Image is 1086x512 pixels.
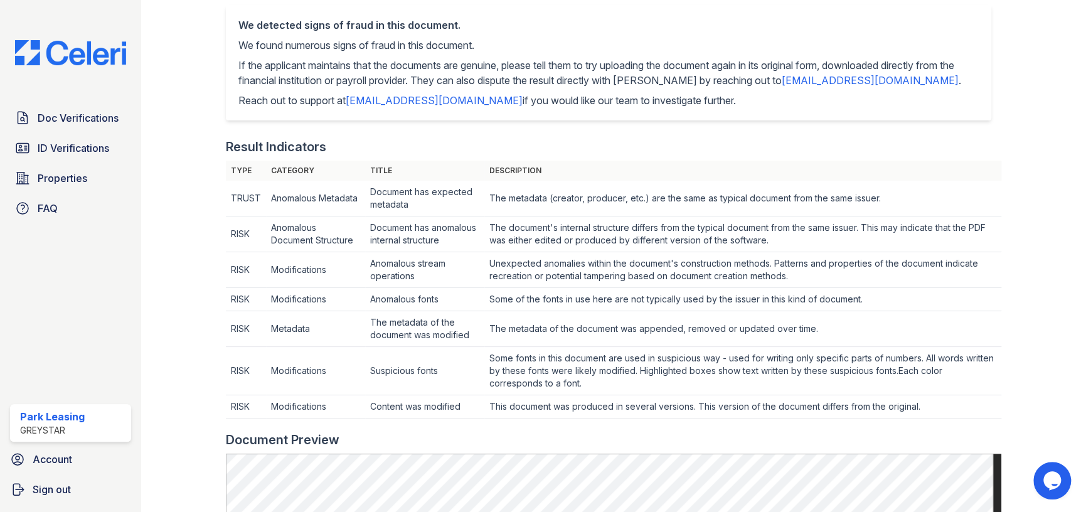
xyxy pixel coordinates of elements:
td: Anomalous Document Structure [266,216,365,252]
td: RISK [226,288,266,311]
td: RISK [226,347,266,395]
th: Description [484,161,1001,181]
span: Account [33,452,72,467]
img: CE_Logo_Blue-a8612792a0a2168367f1c8372b55b34899dd931a85d93a1a3d3e32e68fde9ad4.png [5,40,136,65]
td: The metadata (creator, producer, etc.) are the same as typical document from the same issuer. [484,181,1001,216]
a: [EMAIL_ADDRESS][DOMAIN_NAME] [346,94,523,107]
a: FAQ [10,196,131,221]
td: RISK [226,395,266,419]
a: Doc Verifications [10,105,131,131]
div: Document Preview [226,431,339,449]
th: Type [226,161,266,181]
td: Anomalous Metadata [266,181,365,216]
p: We found numerous signs of fraud in this document. [238,38,979,53]
th: Category [266,161,365,181]
td: Anomalous fonts [365,288,484,311]
td: Some of the fonts in use here are not typically used by the issuer in this kind of document. [484,288,1001,311]
td: RISK [226,252,266,288]
a: Properties [10,166,131,191]
div: We detected signs of fraud in this document. [238,18,979,33]
td: Document has anomalous internal structure [365,216,484,252]
td: This document was produced in several versions. This version of the document differs from the ori... [484,395,1001,419]
a: Sign out [5,477,136,502]
td: The metadata of the document was appended, removed or updated over time. [484,311,1001,347]
div: Result Indicators [226,138,326,156]
td: The metadata of the document was modified [365,311,484,347]
td: The document's internal structure differs from the typical document from the same issuer. This ma... [484,216,1001,252]
iframe: chat widget [1033,462,1073,499]
td: Modifications [266,395,365,419]
div: Park Leasing [20,409,85,424]
td: Metadata [266,311,365,347]
p: Reach out to support at if you would like our team to investigate further. [238,93,979,108]
td: Suspicious fonts [365,347,484,395]
span: . [959,74,961,87]
td: Document has expected metadata [365,181,484,216]
td: Modifications [266,288,365,311]
a: ID Verifications [10,136,131,161]
div: Greystar [20,424,85,437]
th: Title [365,161,484,181]
td: Modifications [266,347,365,395]
span: Sign out [33,482,71,497]
td: RISK [226,216,266,252]
td: Anomalous stream operations [365,252,484,288]
td: TRUST [226,181,266,216]
p: If the applicant maintains that the documents are genuine, please tell them to try uploading the ... [238,58,979,88]
span: Doc Verifications [38,110,119,125]
span: FAQ [38,201,58,216]
td: Content was modified [365,395,484,419]
span: ID Verifications [38,141,109,156]
td: RISK [226,311,266,347]
span: Properties [38,171,87,186]
td: Modifications [266,252,365,288]
td: Some fonts in this document are used in suspicious way - used for writing only specific parts of ... [484,347,1001,395]
a: Account [5,447,136,472]
td: Unexpected anomalies within the document's construction methods. Patterns and properties of the d... [484,252,1001,288]
a: [EMAIL_ADDRESS][DOMAIN_NAME] [782,74,959,87]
